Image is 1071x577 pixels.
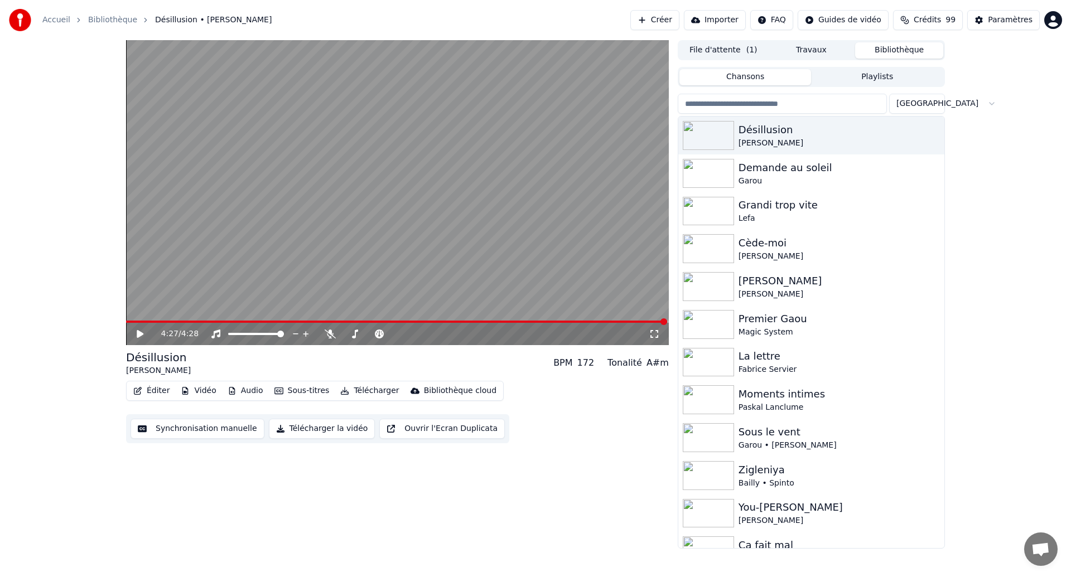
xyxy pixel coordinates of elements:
div: Ouvrir le chat [1024,532,1058,566]
span: 4:27 [161,328,178,340]
button: Télécharger [336,383,403,399]
button: Vidéo [176,383,220,399]
span: 99 [945,14,956,26]
button: Crédits99 [893,10,963,30]
span: 4:28 [181,328,199,340]
button: Travaux [768,42,856,59]
div: Paskal Lanclume [739,402,940,413]
button: FAQ [750,10,793,30]
div: Grandi trop vite [739,197,940,213]
div: [PERSON_NAME] [739,273,940,289]
div: 172 [577,356,595,370]
div: / [161,328,188,340]
button: Paramètres [967,10,1040,30]
div: Cède-moi [739,235,940,251]
button: Importer [684,10,746,30]
div: Fabrice Servier [739,364,940,375]
button: File d'attente [679,42,768,59]
div: Ca fait mal [739,537,940,553]
a: Accueil [42,14,70,26]
button: Bibliothèque [855,42,943,59]
button: Chansons [679,69,812,85]
a: Bibliothèque [88,14,137,26]
nav: breadcrumb [42,14,272,26]
div: [PERSON_NAME] [126,365,191,376]
span: [GEOGRAPHIC_DATA] [896,98,978,109]
div: Garou • [PERSON_NAME] [739,440,940,451]
span: Crédits [914,14,941,26]
button: Télécharger la vidéo [269,419,375,439]
div: You-[PERSON_NAME] [739,500,940,515]
div: Premier Gaou [739,311,940,327]
button: Créer [630,10,679,30]
div: Magic System [739,327,940,338]
div: [PERSON_NAME] [739,251,940,262]
div: [PERSON_NAME] [739,515,940,526]
button: Playlists [811,69,943,85]
div: Sous le vent [739,424,940,440]
div: Désillusion [739,122,940,138]
div: Moments intimes [739,386,940,402]
button: Guides de vidéo [798,10,889,30]
button: Audio [223,383,268,399]
button: Synchronisation manuelle [131,419,264,439]
div: A#m [647,356,669,370]
div: Paramètres [988,14,1033,26]
div: Bibliothèque cloud [424,385,496,396]
div: Tonalité [607,356,642,370]
div: Zigleniya [739,462,940,478]
button: Éditer [129,383,174,399]
img: youka [9,9,31,31]
div: [PERSON_NAME] [739,289,940,300]
span: Désillusion • [PERSON_NAME] [155,14,272,26]
div: Demande au soleil [739,160,940,176]
div: Désillusion [126,350,191,365]
div: Lefa [739,213,940,224]
button: Sous-titres [270,383,334,399]
div: [PERSON_NAME] [739,138,940,149]
div: Bailly • Spinto [739,478,940,489]
div: La lettre [739,348,940,364]
div: Garou [739,176,940,187]
div: BPM [553,356,572,370]
span: ( 1 ) [746,45,758,56]
button: Ouvrir l'Ecran Duplicata [379,419,505,439]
